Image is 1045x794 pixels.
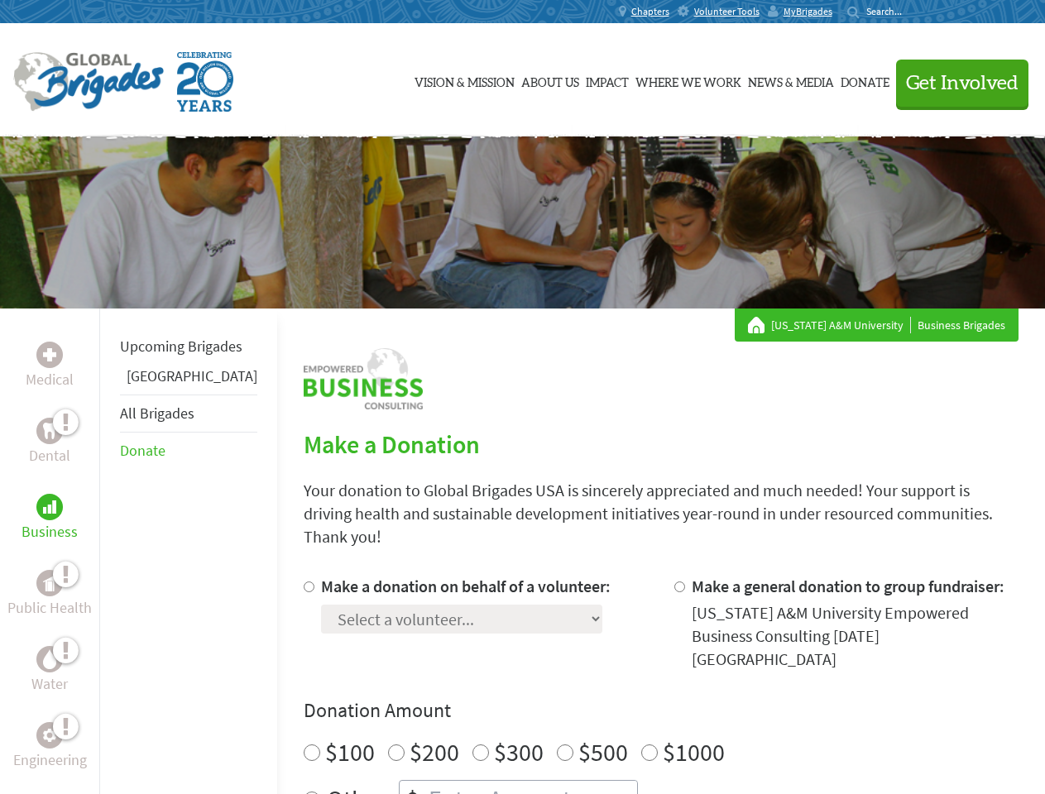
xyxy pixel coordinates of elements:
[120,433,257,469] li: Donate
[26,342,74,391] a: MedicalMedical
[29,444,70,467] p: Dental
[771,317,911,333] a: [US_STATE] A&M University
[43,649,56,668] img: Water
[120,395,257,433] li: All Brigades
[120,441,165,460] a: Donate
[43,348,56,361] img: Medical
[26,368,74,391] p: Medical
[748,39,834,122] a: News & Media
[36,494,63,520] div: Business
[43,575,56,591] img: Public Health
[578,736,628,768] label: $500
[7,570,92,619] a: Public HealthPublic Health
[304,429,1019,459] h2: Make a Donation
[36,570,63,596] div: Public Health
[120,328,257,365] li: Upcoming Brigades
[13,52,164,112] img: Global Brigades Logo
[410,736,459,768] label: $200
[415,39,515,122] a: Vision & Mission
[325,736,375,768] label: $100
[120,365,257,395] li: Greece
[31,646,68,696] a: WaterWater
[36,342,63,368] div: Medical
[663,736,725,768] label: $1000
[841,39,889,122] a: Donate
[896,60,1028,107] button: Get Involved
[7,596,92,619] p: Public Health
[29,418,70,467] a: DentalDental
[304,348,423,409] img: logo-business.png
[304,697,1019,724] h4: Donation Amount
[692,601,1019,671] div: [US_STATE] A&M University Empowered Business Consulting [DATE] [GEOGRAPHIC_DATA]
[120,404,194,423] a: All Brigades
[36,722,63,749] div: Engineering
[906,74,1019,93] span: Get Involved
[36,646,63,672] div: Water
[586,39,629,122] a: Impact
[177,52,233,112] img: Global Brigades Celebrating 20 Years
[866,5,913,17] input: Search...
[120,337,242,356] a: Upcoming Brigades
[694,5,760,18] span: Volunteer Tools
[692,576,1004,596] label: Make a general donation to group fundraiser:
[521,39,579,122] a: About Us
[748,317,1005,333] div: Business Brigades
[635,39,741,122] a: Where We Work
[22,494,78,543] a: BusinessBusiness
[304,479,1019,548] p: Your donation to Global Brigades USA is sincerely appreciated and much needed! Your support is dr...
[13,749,87,772] p: Engineering
[43,729,56,742] img: Engineering
[36,418,63,444] div: Dental
[22,520,78,543] p: Business
[31,672,68,696] p: Water
[127,366,257,385] a: [GEOGRAPHIC_DATA]
[43,500,56,514] img: Business
[631,5,669,18] span: Chapters
[43,423,56,438] img: Dental
[321,576,611,596] label: Make a donation on behalf of a volunteer:
[494,736,544,768] label: $300
[13,722,87,772] a: EngineeringEngineering
[784,5,832,18] span: MyBrigades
